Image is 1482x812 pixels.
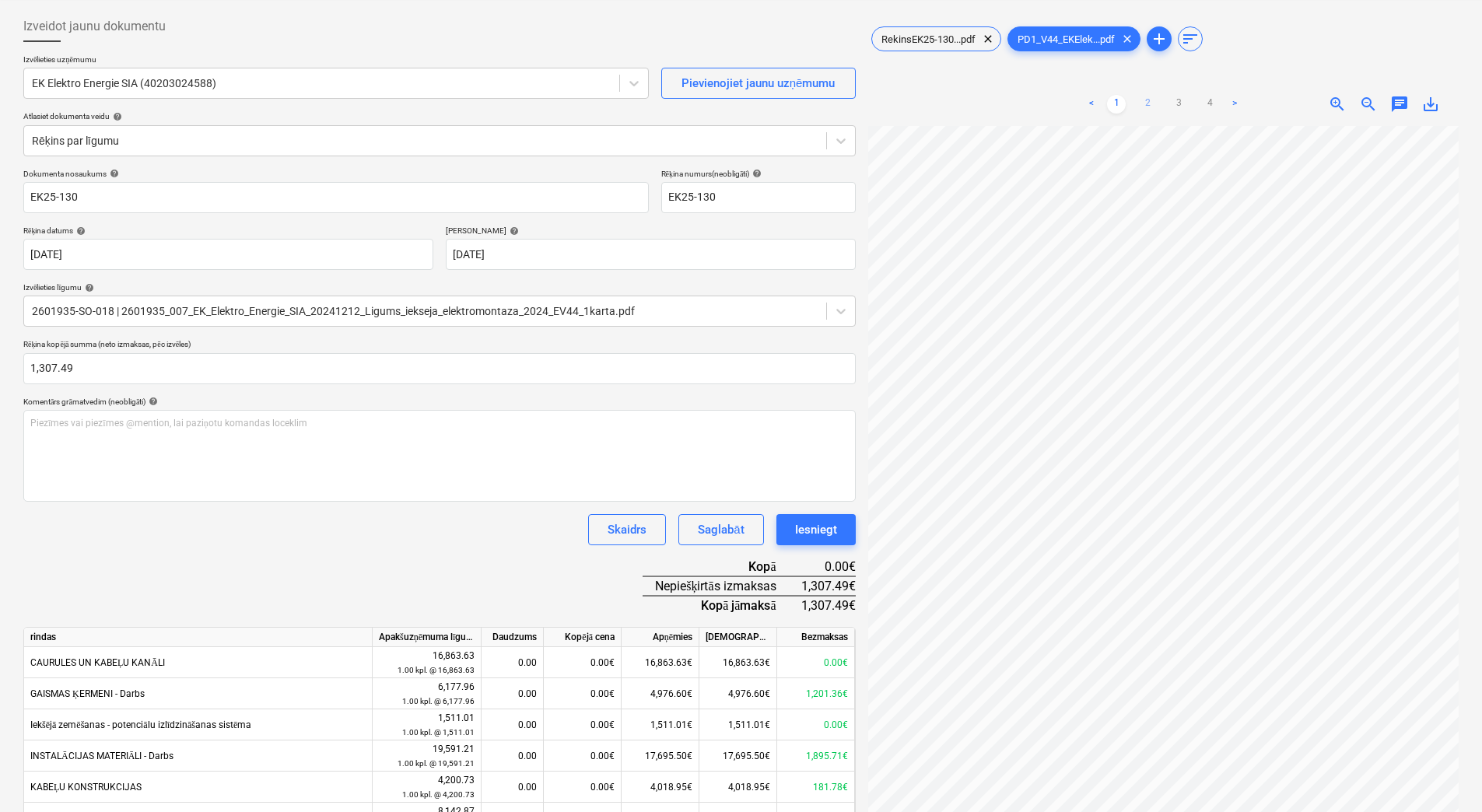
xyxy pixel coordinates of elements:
[110,112,122,121] span: help
[699,709,777,740] div: 1,511.01€
[661,182,856,213] input: Rēķina numurs
[622,647,699,678] div: 16,863.63€
[379,742,475,771] div: 19,591.21
[777,772,855,803] div: 181.78€
[1150,30,1168,48] span: add
[488,678,537,709] div: 0.00
[979,30,997,48] span: clear
[1328,95,1347,114] span: zoom_in
[73,226,86,236] span: help
[661,68,856,99] button: Pievienojiet jaunu uzņēmumu
[488,740,537,772] div: 0.00
[777,709,855,740] div: 0.00€
[30,719,251,730] span: Iekšējā zemēšanas - potenciālu izlīdzināšanas sistēma
[379,711,475,740] div: 1,511.01
[777,628,855,647] div: Bezmaksas
[749,169,762,178] span: help
[622,772,699,803] div: 4,018.95€
[777,740,855,772] div: 1,895.71€
[801,596,856,614] div: 1,307.49€
[699,740,777,772] div: 17,695.50€
[1007,26,1140,51] div: PD1_V44_EKElek...pdf
[1404,737,1482,812] iframe: Chat Widget
[622,740,699,772] div: 17,695.50€
[1008,33,1124,45] span: PD1_V44_EKElek...pdf
[698,520,744,540] div: Saglabāt
[107,169,119,178] span: help
[379,773,475,802] div: 4,200.73
[1359,95,1378,114] span: zoom_out
[398,666,475,674] small: 1.00 kpl. @ 16,863.63
[681,73,836,93] div: Pievienojiet jaunu uzņēmumu
[544,772,622,803] div: 0.00€
[801,558,856,576] div: 0.00€
[1138,95,1157,114] a: Page 2
[30,657,165,668] span: CAURULES UN KABEĻU KANĀLI
[23,169,649,179] div: Dokumenta nosaukums
[23,353,856,384] input: Rēķina kopējā summa (neto izmaksas, pēc izvēles)
[544,678,622,709] div: 0.00€
[145,397,158,406] span: help
[643,596,801,614] div: Kopā jāmaksā
[379,680,475,709] div: 6,177.96
[544,647,622,678] div: 0.00€
[402,728,475,737] small: 1.00 kpl. @ 1,511.01
[1181,30,1200,48] span: sort
[23,226,433,236] div: Rēķina datums
[30,688,145,699] span: GAISMAS ĶERMENI - Darbs
[402,697,475,705] small: 1.00 kpl. @ 6,177.96
[643,576,801,596] div: Nepiešķirtās izmaksas
[795,520,837,540] div: Iesniegt
[608,520,646,540] div: Skaidrs
[544,709,622,740] div: 0.00€
[544,628,622,647] div: Kopējā cena
[23,111,856,121] div: Atlasiet dokumenta veidu
[872,33,985,45] span: RekinsEK25-130...pdf
[1169,95,1188,114] a: Page 3
[678,514,763,545] button: Saglabāt
[1390,95,1409,114] span: chat
[398,759,475,768] small: 1.00 kpl. @ 19,591.21
[446,226,856,236] div: [PERSON_NAME]
[1421,95,1440,114] span: save_alt
[643,558,801,576] div: Kopā
[777,647,855,678] div: 0.00€
[699,772,777,803] div: 4,018.95€
[699,647,777,678] div: 16,863.63€
[699,678,777,709] div: 4,976.60€
[1107,95,1126,114] a: Page 1 is your current page
[23,397,856,407] div: Komentārs grāmatvedim (neobligāti)
[373,628,482,647] div: Apakšuzņēmuma līgums
[776,514,856,545] button: Iesniegt
[23,239,433,270] input: Rēķina datums nav norādīts
[588,514,666,545] button: Skaidrs
[402,790,475,799] small: 1.00 kpl. @ 4,200.73
[622,628,699,647] div: Apņēmies
[699,628,777,647] div: [DEMOGRAPHIC_DATA] izmaksas
[30,751,173,761] span: INSTALĀCIJAS MATERIĀLI - Darbs
[506,226,519,236] span: help
[482,628,544,647] div: Daudzums
[622,709,699,740] div: 1,511.01€
[661,169,856,179] div: Rēķina numurs (neobligāti)
[23,17,166,36] span: Izveidot jaunu dokumentu
[1082,95,1101,114] a: Previous page
[82,283,94,292] span: help
[24,628,373,647] div: rindas
[871,26,1001,51] div: RekinsEK25-130...pdf
[777,678,855,709] div: 1,201.36€
[544,740,622,772] div: 0.00€
[30,782,142,793] span: KABEĻU KONSTRUKCIJAS
[1200,95,1219,114] a: Page 4
[23,54,649,68] p: Izvēlieties uzņēmumu
[801,576,856,596] div: 1,307.49€
[488,772,537,803] div: 0.00
[23,282,856,292] div: Izvēlieties līgumu
[23,339,856,352] p: Rēķina kopējā summa (neto izmaksas, pēc izvēles)
[622,678,699,709] div: 4,976.60€
[1118,30,1137,48] span: clear
[488,647,537,678] div: 0.00
[488,709,537,740] div: 0.00
[379,649,475,677] div: 16,863.63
